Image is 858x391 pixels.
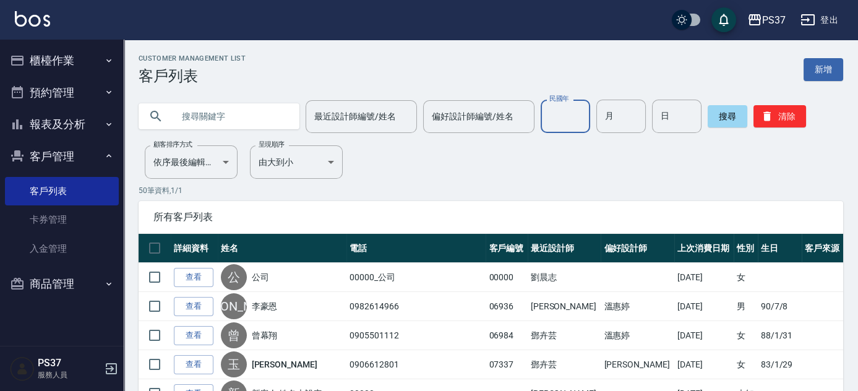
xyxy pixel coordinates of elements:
[346,234,486,263] th: 電話
[5,108,119,140] button: 報表及分析
[674,350,734,379] td: [DATE]
[139,54,246,62] h2: Customer Management List
[346,292,486,321] td: 0982614966
[252,271,269,283] a: 公司
[753,105,806,127] button: 清除
[171,234,218,263] th: 詳細資料
[528,292,601,321] td: [PERSON_NAME]
[252,300,278,312] a: 李豪恩
[762,12,786,28] div: PS37
[601,234,674,263] th: 偏好設計師
[139,67,246,85] h3: 客戶列表
[221,293,247,319] div: [PERSON_NAME]
[674,292,734,321] td: [DATE]
[5,177,119,205] a: 客戶列表
[259,140,285,149] label: 呈現順序
[528,321,601,350] td: 鄧卉芸
[5,205,119,234] a: 卡券管理
[708,105,747,127] button: 搜尋
[15,11,50,27] img: Logo
[734,321,758,350] td: 女
[711,7,736,32] button: save
[346,350,486,379] td: 0906612801
[153,140,192,149] label: 顧客排序方式
[528,350,601,379] td: 鄧卉芸
[250,145,343,179] div: 由大到小
[346,263,486,292] td: 00000_公司
[486,292,527,321] td: 06936
[486,234,527,263] th: 客戶編號
[734,292,758,321] td: 男
[174,326,213,345] a: 查看
[5,268,119,300] button: 商品管理
[804,58,843,81] a: 新增
[252,358,317,371] a: [PERSON_NAME]
[742,7,791,33] button: PS37
[145,145,238,179] div: 依序最後編輯時間
[734,350,758,379] td: 女
[174,297,213,316] a: 查看
[173,100,290,133] input: 搜尋關鍵字
[5,140,119,173] button: 客戶管理
[218,234,346,263] th: 姓名
[674,234,734,263] th: 上次消費日期
[601,292,674,321] td: 溫惠婷
[796,9,843,32] button: 登出
[674,263,734,292] td: [DATE]
[601,321,674,350] td: 溫惠婷
[758,321,802,350] td: 88/1/31
[221,264,247,290] div: 公
[674,321,734,350] td: [DATE]
[174,268,213,287] a: 查看
[486,321,527,350] td: 06984
[10,356,35,381] img: Person
[758,292,802,321] td: 90/7/8
[5,234,119,263] a: 入金管理
[174,355,213,374] a: 查看
[758,234,802,263] th: 生日
[802,234,843,263] th: 客戶來源
[5,77,119,109] button: 預約管理
[734,234,758,263] th: 性別
[486,350,527,379] td: 07337
[734,263,758,292] td: 女
[549,94,568,103] label: 民國年
[38,357,101,369] h5: PS37
[528,263,601,292] td: 劉晨志
[758,350,802,379] td: 83/1/29
[528,234,601,263] th: 最近設計師
[221,322,247,348] div: 曾
[5,45,119,77] button: 櫃檯作業
[153,211,828,223] span: 所有客戶列表
[252,329,278,342] a: 曾幕翔
[38,369,101,380] p: 服務人員
[486,263,527,292] td: 00000
[601,350,674,379] td: [PERSON_NAME]
[346,321,486,350] td: 0905501112
[221,351,247,377] div: 玉
[139,185,843,196] p: 50 筆資料, 1 / 1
